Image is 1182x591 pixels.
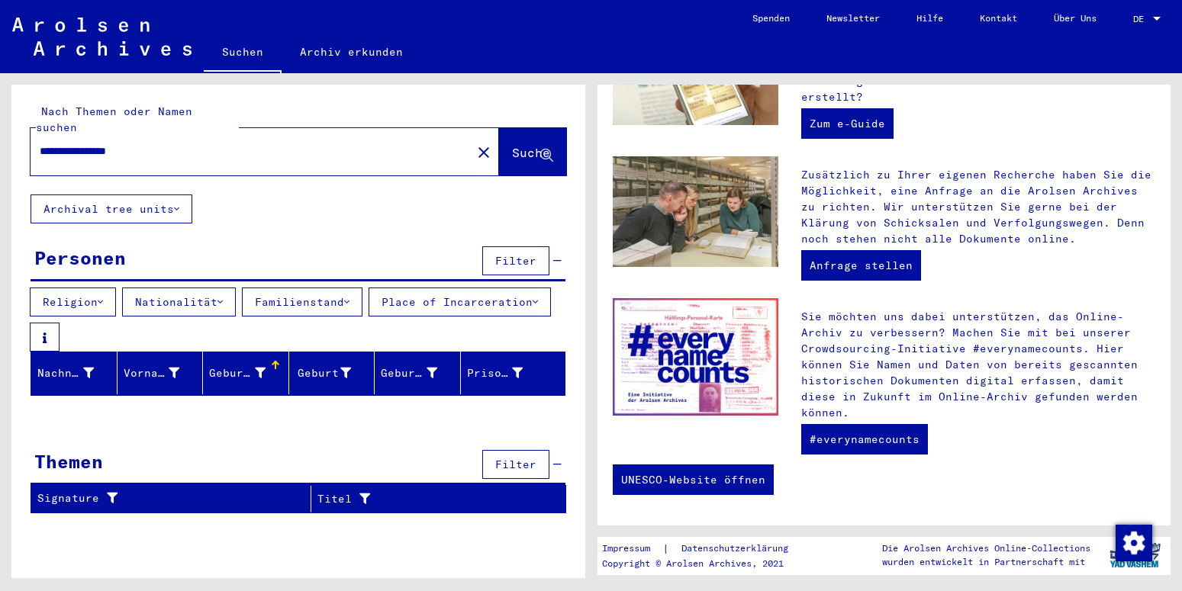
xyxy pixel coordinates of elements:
[482,246,549,275] button: Filter
[317,491,527,507] div: Titel
[1133,14,1150,24] span: DE
[282,34,421,70] a: Archiv erkunden
[467,365,523,381] div: Prisoner #
[36,104,192,134] mat-label: Nach Themen oder Namen suchen
[204,34,282,73] a: Suchen
[613,298,778,416] img: enc.jpg
[37,487,311,511] div: Signature
[495,254,536,268] span: Filter
[289,352,375,394] mat-header-cell: Geburt‏
[34,244,126,271] div: Personen
[34,448,103,475] div: Themen
[295,361,375,385] div: Geburt‏
[469,137,499,167] button: Clear
[882,555,1090,569] p: wurden entwickelt in Partnerschaft mit
[37,361,117,385] div: Nachname
[209,365,266,381] div: Geburtsname
[12,18,192,56] img: Arolsen_neg.svg
[467,361,546,385] div: Prisoner #
[209,361,288,385] div: Geburtsname
[461,352,565,394] mat-header-cell: Prisoner #
[242,287,362,316] button: Familienstand
[375,352,461,394] mat-header-cell: Geburtsdatum
[512,145,550,160] span: Suche
[30,287,116,316] button: Religion
[602,557,807,570] p: Copyright © Arolsen Archives, 2021
[613,464,774,495] a: UNESCO-Website öffnen
[203,352,289,394] mat-header-cell: Geburtsname
[124,361,203,385] div: Vorname
[317,487,546,511] div: Titel
[801,167,1155,247] p: Zusätzlich zu Ihrer eigenen Recherche haben Sie die Möglichkeit, eine Anfrage an die Arolsen Arch...
[122,287,236,316] button: Nationalität
[295,365,352,381] div: Geburt‏
[613,156,778,267] img: inquiries.jpg
[1106,536,1164,574] img: yv_logo.png
[482,450,549,479] button: Filter
[602,541,807,557] div: |
[381,361,460,385] div: Geburtsdatum
[669,541,807,557] a: Datenschutzerklärung
[882,541,1090,555] p: Die Arolsen Archives Online-Collections
[1116,525,1152,561] img: Zustimmung ändern
[31,352,118,394] mat-header-cell: Nachname
[602,541,662,557] a: Impressum
[801,309,1155,421] p: Sie möchten uns dabei unterstützen, das Online-Archiv zu verbessern? Machen Sie mit bei unserer C...
[475,143,493,162] mat-icon: close
[37,490,291,506] div: Signature
[801,250,921,281] a: Anfrage stellen
[31,194,192,223] button: Archival tree units
[118,352,204,394] mat-header-cell: Vorname
[369,287,551,316] button: Place of Incarceration
[124,365,180,381] div: Vorname
[801,108,894,139] a: Zum e-Guide
[499,128,566,175] button: Suche
[37,365,94,381] div: Nachname
[381,365,437,381] div: Geburtsdatum
[495,458,536,471] span: Filter
[801,424,928,454] a: #everynamecounts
